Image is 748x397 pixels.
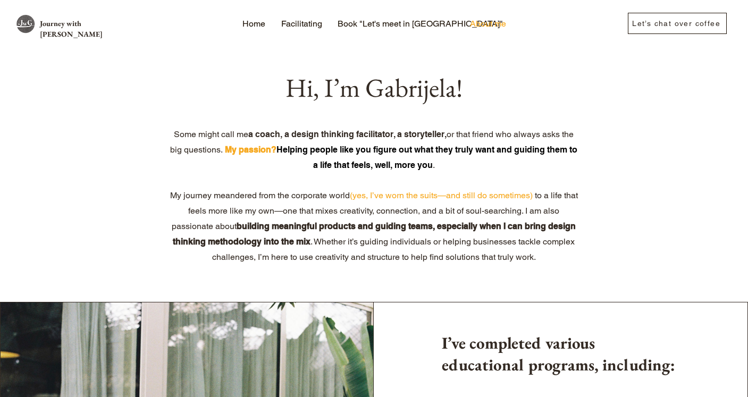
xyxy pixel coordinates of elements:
[170,190,578,231] span: My journey meandered from the corporate world to a life that feels more like my own—one that mixe...
[212,236,575,262] span: . Whether it’s guiding individuals or helping businesses tackle complex challenges, I’m here to u...
[462,16,514,32] a: About me
[332,16,508,32] p: Book "Let's meet in [GEOGRAPHIC_DATA]"
[285,71,463,105] span: Hi, I’m Gabrijela!
[632,19,720,28] span: Let’s chat over coffee
[330,16,462,32] a: Book "Let's meet in [GEOGRAPHIC_DATA]"
[276,145,577,170] span: Helping people like you figure out what they truly want and guiding them to a life that feels, we...
[170,129,574,155] span: or that friend who always asks the big questions.
[173,221,576,247] span: building meaningful products and guiding teams, especially when I can bring design thinking metho...
[433,160,435,170] span: .
[628,13,727,34] a: Let’s chat over coffee
[442,332,675,375] span: I’ve completed various educational programs, including:
[276,16,327,32] p: Facilitating
[218,16,531,32] nav: Site
[350,190,533,200] span: (yes, I’ve worn the suits—and still do sometimes)
[273,16,330,32] a: Facilitating
[237,16,271,32] p: Home
[174,129,248,139] span: Some might call me
[248,129,447,139] span: a coach, a design thinking facilitator, a storyteller,
[225,145,276,155] span: My passion?
[465,16,511,32] p: About me
[16,14,35,33] img: site logo
[40,19,103,39] a: Journey with [PERSON_NAME]
[234,16,273,32] a: Home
